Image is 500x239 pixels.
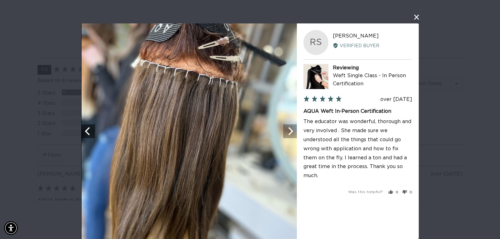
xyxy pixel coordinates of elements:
[333,73,406,87] a: Weft Single Class - In Person Certification
[303,64,328,89] img: Weft Single Class - In Person Certification
[81,124,95,138] button: Previous
[333,64,412,72] div: Reviewing
[388,190,398,195] button: Yes
[283,124,297,138] button: Next
[413,13,420,21] button: close this modal window
[380,97,412,102] span: over [DATE]
[400,190,412,195] button: No
[303,30,328,55] div: RS
[348,190,383,194] span: Was this helpful?
[303,117,412,181] p: The educator was wonderful, thorough and very involved . She made sure we understood all the thin...
[333,42,412,49] div: Verified Buyer
[82,23,297,239] img: Customer image
[333,33,379,38] span: [PERSON_NAME]
[303,108,412,115] h2: AQUA Weft In-Person Certification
